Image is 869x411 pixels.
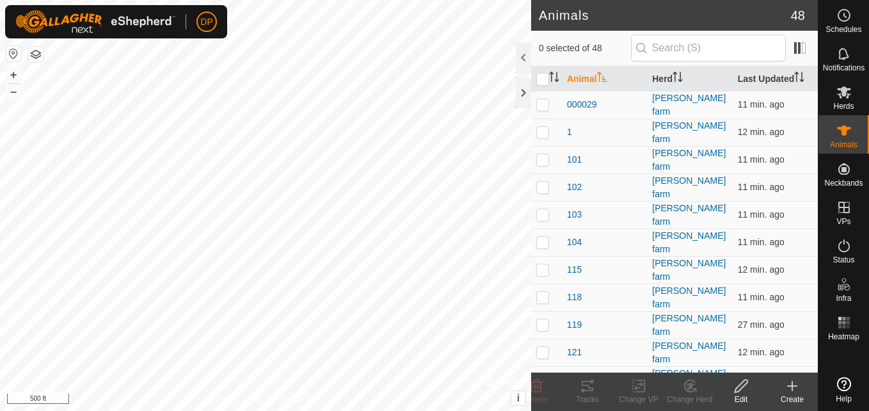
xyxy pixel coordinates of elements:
span: 104 [567,236,582,249]
span: 118 [567,291,582,304]
p-sorticon: Activate to sort [549,74,559,84]
span: 1 [567,125,572,139]
div: Change Herd [664,394,715,405]
div: [PERSON_NAME] farm [652,202,727,229]
span: VPs [836,218,850,225]
input: Search (S) [631,35,786,61]
span: Heatmap [828,333,859,341]
div: [PERSON_NAME] farm [652,284,727,311]
div: [PERSON_NAME] farm [652,147,727,173]
span: Oct 7, 2025, 2:23 PM [738,292,785,302]
span: Help [836,395,852,403]
div: [PERSON_NAME] farm [652,257,727,284]
span: Delete [525,395,548,404]
span: 115 [567,263,582,277]
span: 102 [567,181,582,194]
span: Notifications [823,64,865,72]
span: Oct 7, 2025, 2:23 PM [738,154,785,165]
span: 000029 [567,98,597,111]
span: i [517,392,520,403]
button: + [6,67,21,83]
div: Tracks [562,394,613,405]
img: Gallagher Logo [15,10,175,33]
div: [PERSON_NAME] farm [652,229,727,256]
span: Schedules [825,26,861,33]
span: Oct 7, 2025, 2:23 PM [738,209,785,220]
span: Oct 7, 2025, 2:23 PM [738,127,785,137]
span: Oct 7, 2025, 2:23 PM [738,237,785,247]
span: DP [200,15,212,29]
p-sorticon: Activate to sort [794,74,804,84]
span: Animals [830,141,857,149]
div: [PERSON_NAME] farm [652,174,727,201]
button: Reset Map [6,46,21,61]
span: 0 selected of 48 [539,42,631,55]
div: [PERSON_NAME] farm [652,367,727,394]
span: Oct 7, 2025, 2:23 PM [738,99,785,109]
th: Last Updated [733,67,818,92]
div: [PERSON_NAME] farm [652,92,727,118]
span: Oct 7, 2025, 2:08 PM [738,319,785,330]
span: 103 [567,208,582,222]
th: Herd [647,67,732,92]
span: Neckbands [824,179,863,187]
div: Edit [715,394,767,405]
div: [PERSON_NAME] farm [652,119,727,146]
span: 101 [567,153,582,166]
p-sorticon: Activate to sort [597,74,607,84]
div: [PERSON_NAME] farm [652,339,727,366]
p-sorticon: Activate to sort [673,74,683,84]
span: Oct 7, 2025, 2:23 PM [738,182,785,192]
span: 121 [567,346,582,359]
button: – [6,84,21,99]
h2: Animals [539,8,791,23]
span: 119 [567,318,582,332]
button: Map Layers [28,47,44,62]
span: Herds [833,102,854,110]
button: i [511,391,525,405]
a: Help [818,372,869,408]
th: Animal [562,67,647,92]
span: Oct 7, 2025, 2:23 PM [738,264,785,275]
a: Privacy Policy [215,394,263,406]
a: Contact Us [278,394,316,406]
div: Create [767,394,818,405]
span: 48 [791,6,805,25]
div: Change VP [613,394,664,405]
span: Infra [836,294,851,302]
span: Status [833,256,854,264]
span: Oct 7, 2025, 2:23 PM [738,347,785,357]
div: [PERSON_NAME] farm [652,312,727,339]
